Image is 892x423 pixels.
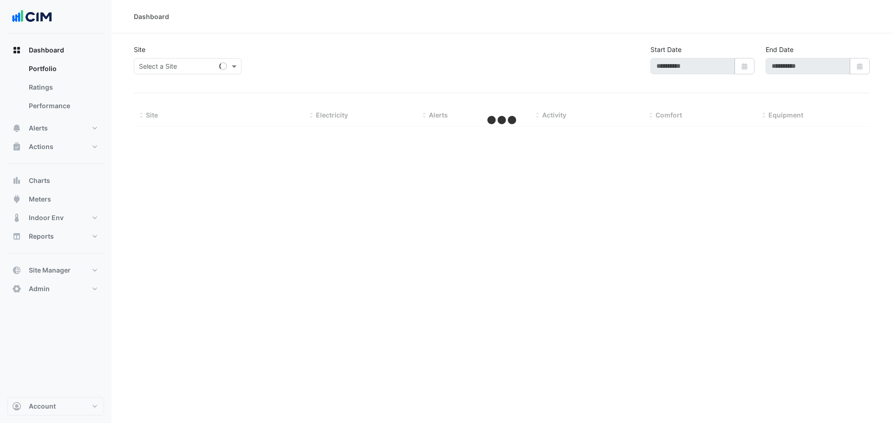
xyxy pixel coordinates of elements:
app-icon: Actions [12,142,21,151]
label: Site [134,45,145,54]
button: Dashboard [7,41,104,59]
span: Site Manager [29,266,71,275]
img: Company Logo [11,7,53,26]
span: Electricity [316,111,348,119]
a: Performance [21,97,104,115]
span: Site [146,111,158,119]
span: Meters [29,195,51,204]
span: Activity [542,111,566,119]
button: Site Manager [7,261,104,280]
app-icon: Reports [12,232,21,241]
app-icon: Site Manager [12,266,21,275]
span: Account [29,402,56,411]
span: Alerts [429,111,448,119]
span: Alerts [29,124,48,133]
span: Admin [29,284,50,293]
span: Reports [29,232,54,241]
label: Start Date [650,45,682,54]
span: Equipment [768,111,803,119]
span: Indoor Env [29,213,64,222]
span: Charts [29,176,50,185]
span: Dashboard [29,46,64,55]
a: Ratings [21,78,104,97]
a: Portfolio [21,59,104,78]
button: Charts [7,171,104,190]
app-icon: Meters [12,195,21,204]
app-icon: Charts [12,176,21,185]
button: Admin [7,280,104,298]
button: Account [7,397,104,416]
span: Actions [29,142,53,151]
app-icon: Admin [12,284,21,293]
app-icon: Dashboard [12,46,21,55]
div: Dashboard [7,59,104,119]
app-icon: Alerts [12,124,21,133]
app-icon: Indoor Env [12,213,21,222]
button: Actions [7,137,104,156]
button: Alerts [7,119,104,137]
div: Dashboard [134,12,169,21]
button: Reports [7,227,104,246]
button: Indoor Env [7,208,104,227]
label: End Date [766,45,794,54]
button: Meters [7,190,104,208]
span: Comfort [656,111,682,119]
